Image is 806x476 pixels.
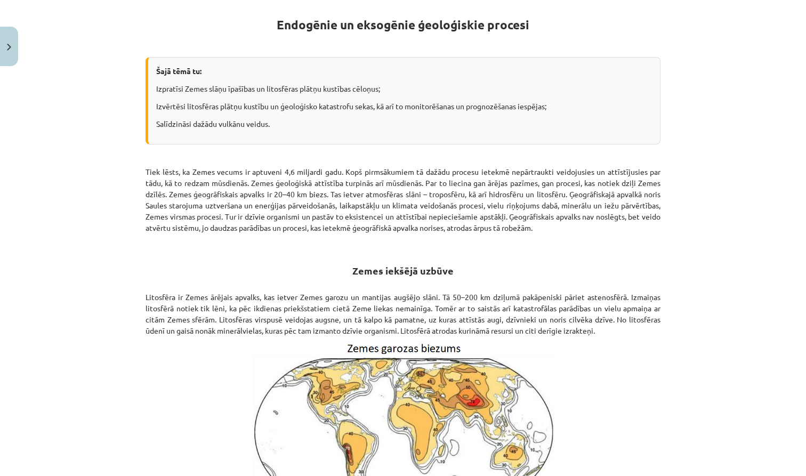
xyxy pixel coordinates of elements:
strong: Zemes iekšējā uzbūve [352,264,454,277]
p: Litosfēra ir Zemes ārējais apvalks, kas ietver Zemes garozu un mantijas augšējo slāni. Tā 50–200 ... [146,280,660,336]
strong: Endogēnie un eksogēnie ģeoloģiskie procesi [277,17,529,33]
img: icon-close-lesson-0947bae3869378f0d4975bcd49f059093ad1ed9edebbc8119c70593378902aed.svg [7,44,11,51]
strong: Šajā tēmā tu: [156,66,201,76]
p: Izpratīsi Zemes slāņu īpašības un litosfēras plātņu kustības cēloņus; [156,83,652,94]
p: Izvērtēsi litosfēras plātņu kustību un ģeoloģisko katastrofu sekas, kā arī to monitorēšanas un pr... [156,101,652,112]
p: Tiek lēsts, ka Zemes vecums ir aptuveni 4,6 miljardi gadu. Kopš pirmsākumiem tā dažādu procesu ie... [146,155,660,233]
p: Salīdzināsi dažādu vulkānu veidus. [156,118,652,130]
